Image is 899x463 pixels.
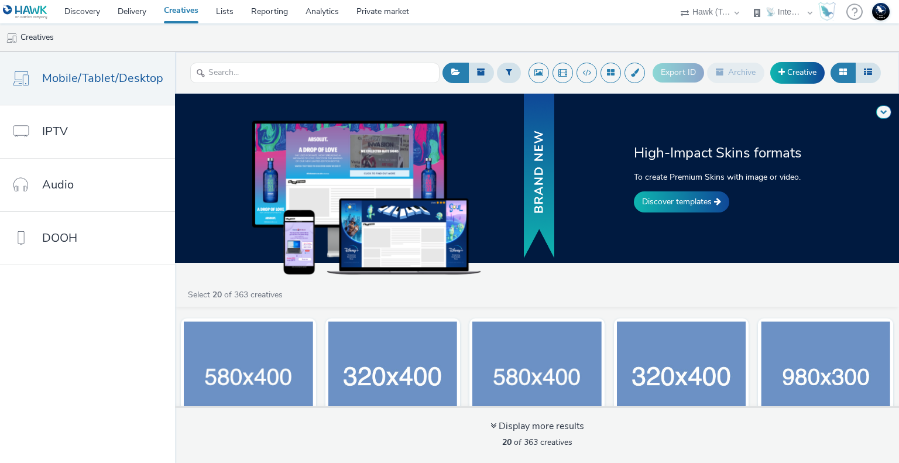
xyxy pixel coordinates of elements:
[472,321,602,435] img: 580-400.jpg visual
[617,321,746,435] img: 320-400.jpg visual
[42,229,77,246] span: DOOH
[42,123,68,140] span: IPTV
[252,121,481,274] img: example of skins on dekstop, tablet and mobile devices
[42,176,74,193] span: Audio
[42,70,163,87] span: Mobile/Tablet/Desktop
[6,32,18,44] img: mobile
[502,437,572,448] span: of 363 creatives
[3,5,48,19] img: undefined Logo
[184,321,313,435] img: 580-400.jpg visual
[187,289,287,300] a: Select of 363 creatives
[831,63,856,83] button: Grid
[634,171,809,183] p: To create Premium Skins with image or video.
[761,321,890,435] img: 980-300.jpg visual
[634,143,809,162] h2: High-Impact Skins formats
[521,92,557,261] img: banner with new text
[212,289,222,300] strong: 20
[634,191,729,212] a: Discover templates
[872,3,890,20] img: Support Hawk
[818,2,836,21] img: Hawk Academy
[653,63,704,82] button: Export ID
[770,62,825,83] a: Creative
[855,63,881,83] button: Table
[818,2,840,21] a: Hawk Academy
[490,420,584,433] div: Display more results
[707,63,764,83] button: Archive
[502,437,512,448] strong: 20
[190,63,440,83] input: Search...
[328,321,458,435] img: 320-400.jpg visual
